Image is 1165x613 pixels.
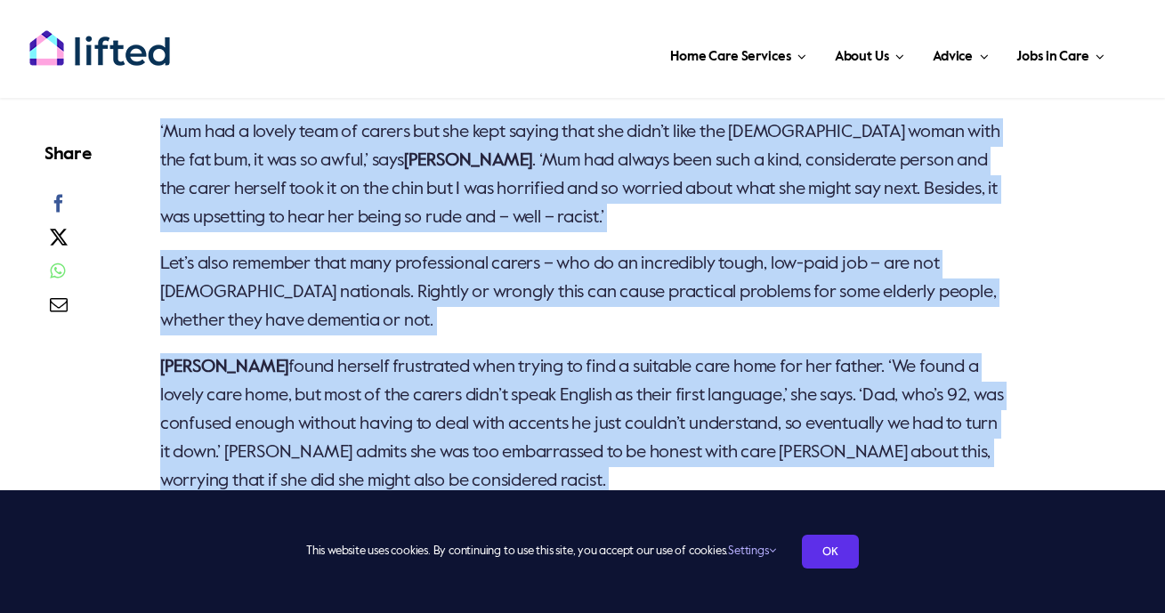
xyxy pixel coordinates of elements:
[44,259,69,293] a: WhatsApp
[665,27,812,80] a: Home Care Services
[44,191,72,225] a: Facebook
[1016,43,1088,71] span: Jobs in Care
[927,27,993,80] a: Advice
[306,537,775,566] span: This website uses cookies. By continuing to use this site, you accept our use of cookies.
[160,359,288,376] strong: [PERSON_NAME]
[217,27,1110,80] nav: Main Menu
[802,535,859,569] a: OK
[728,545,775,557] a: Settings
[44,293,72,327] a: Email
[933,43,973,71] span: Advice
[835,43,889,71] span: About Us
[160,353,1007,496] p: found herself frustrated when trying to find a suitable care home for her father. ‘We found a lov...
[670,43,790,71] span: Home Care Services
[44,142,91,167] h4: Share
[160,118,1007,232] p: ‘Mum had a lovely team of carers but she kept saying that she didn’t like the [DEMOGRAPHIC_DATA] ...
[44,225,72,259] a: X
[28,29,171,47] a: lifted-logo
[829,27,910,80] a: About Us
[160,250,1007,335] p: Let’s also remember that many professional carers – who do an incredibly tough, low-paid job – ar...
[1011,27,1110,80] a: Jobs in Care
[404,152,532,170] strong: [PERSON_NAME]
